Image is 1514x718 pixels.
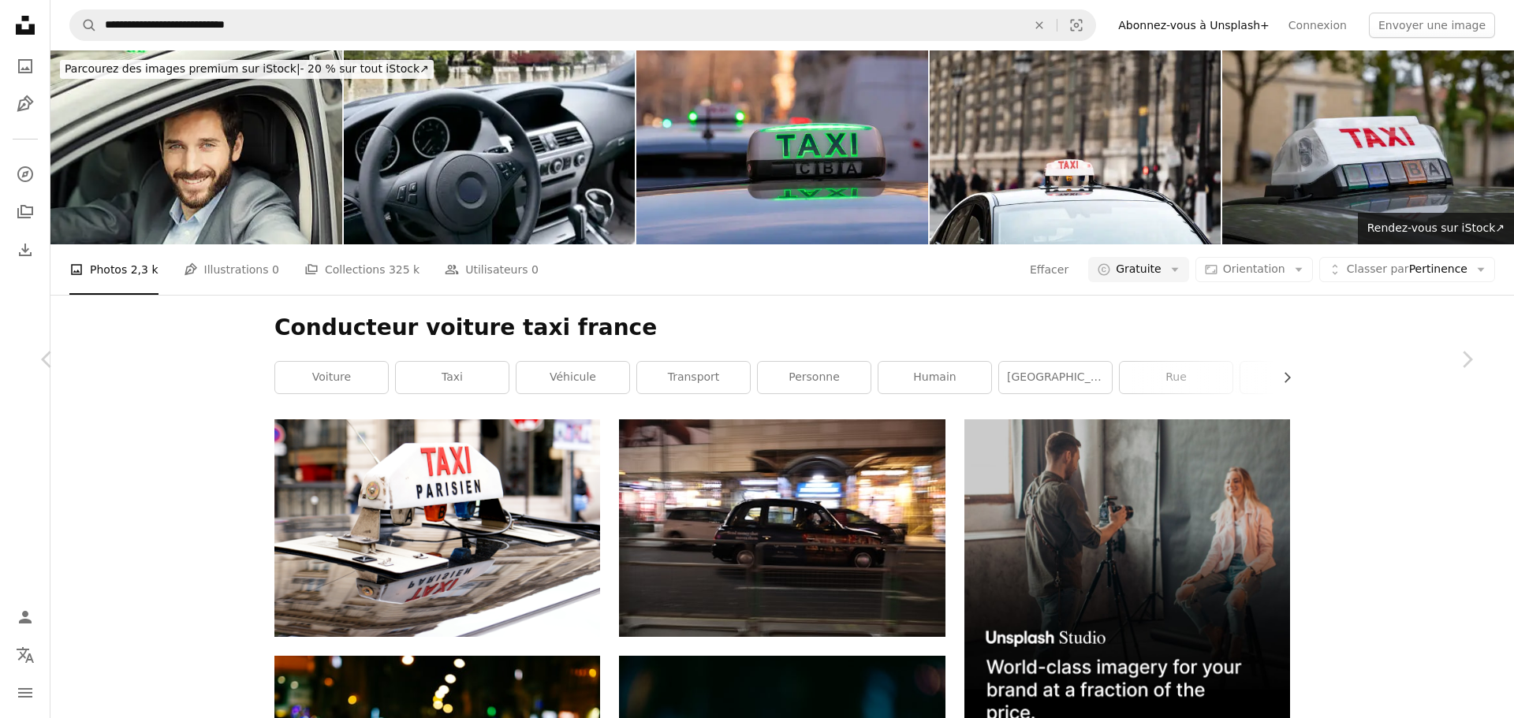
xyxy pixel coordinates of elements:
[274,521,600,535] a: Outil électrique blanc et noir
[1223,262,1285,275] span: Orientation
[274,419,600,636] img: Outil électrique blanc et noir
[1029,257,1069,282] button: Effacer
[1419,284,1514,435] a: Suivant
[9,88,41,120] a: Illustrations
[9,601,41,633] a: Connexion / S’inscrire
[1369,13,1495,38] button: Envoyer une image
[1022,10,1057,40] button: Effacer
[636,50,928,244] img: Panneau avec le mot « TAXI » éclairé en vert (taxi gratuit) sur le toit d’un taxi, Paris, France
[344,50,636,244] img: Driving in Paris
[1273,362,1290,393] button: faire défiler la liste vers la droite
[396,362,509,393] a: taxi
[65,62,429,75] span: - 20 % sur tout iStock ↗
[9,677,41,709] button: Menu
[9,50,41,82] a: Photos
[272,261,279,278] span: 0
[9,639,41,671] button: Langue
[304,244,420,295] a: Collections 325 k
[275,362,388,393] a: voiture
[619,521,945,535] a: un taxi roulant dans une rue la nuit
[516,362,629,393] a: véhicule
[274,314,1290,342] h1: Conducteur voiture taxi france
[1116,262,1162,277] span: Gratuite
[69,9,1096,41] form: Rechercher des visuels sur tout le site
[930,50,1221,244] img: Taxi voiture détail
[70,10,97,40] button: Rechercher sur Unsplash
[999,362,1112,393] a: [GEOGRAPHIC_DATA]
[184,244,279,295] a: Illustrations 0
[1319,257,1495,282] button: Classer parPertinence
[531,261,539,278] span: 0
[637,362,750,393] a: transport
[445,244,539,295] a: Utilisateurs 0
[1240,362,1353,393] a: Taxi
[1279,13,1356,38] a: Connexion
[1222,50,1514,244] img: Panneau de taxi sur le toit de la voiture Texte Park sur le véhicule de la gare
[1088,257,1189,282] button: Gratuite
[758,362,871,393] a: personne
[9,196,41,228] a: Collections
[1195,257,1313,282] button: Orientation
[1120,362,1232,393] a: rue
[50,50,443,88] a: Parcourez des images premium sur iStock|- 20 % sur tout iStock↗
[619,419,945,636] img: un taxi roulant dans une rue la nuit
[9,234,41,266] a: Historique de téléchargement
[9,158,41,190] a: Explorer
[65,62,300,75] span: Parcourez des images premium sur iStock |
[1358,213,1514,244] a: Rendez-vous sur iStock↗
[1347,262,1409,275] span: Classer par
[1347,262,1467,277] span: Pertinence
[1057,10,1095,40] button: Recherche de visuels
[878,362,991,393] a: humain
[1109,13,1279,38] a: Abonnez-vous à Unsplash+
[1367,221,1505,234] span: Rendez-vous sur iStock ↗
[389,261,420,278] span: 325 k
[50,50,342,244] img: Français Portrait d'un chauffeur de taxi de Paris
